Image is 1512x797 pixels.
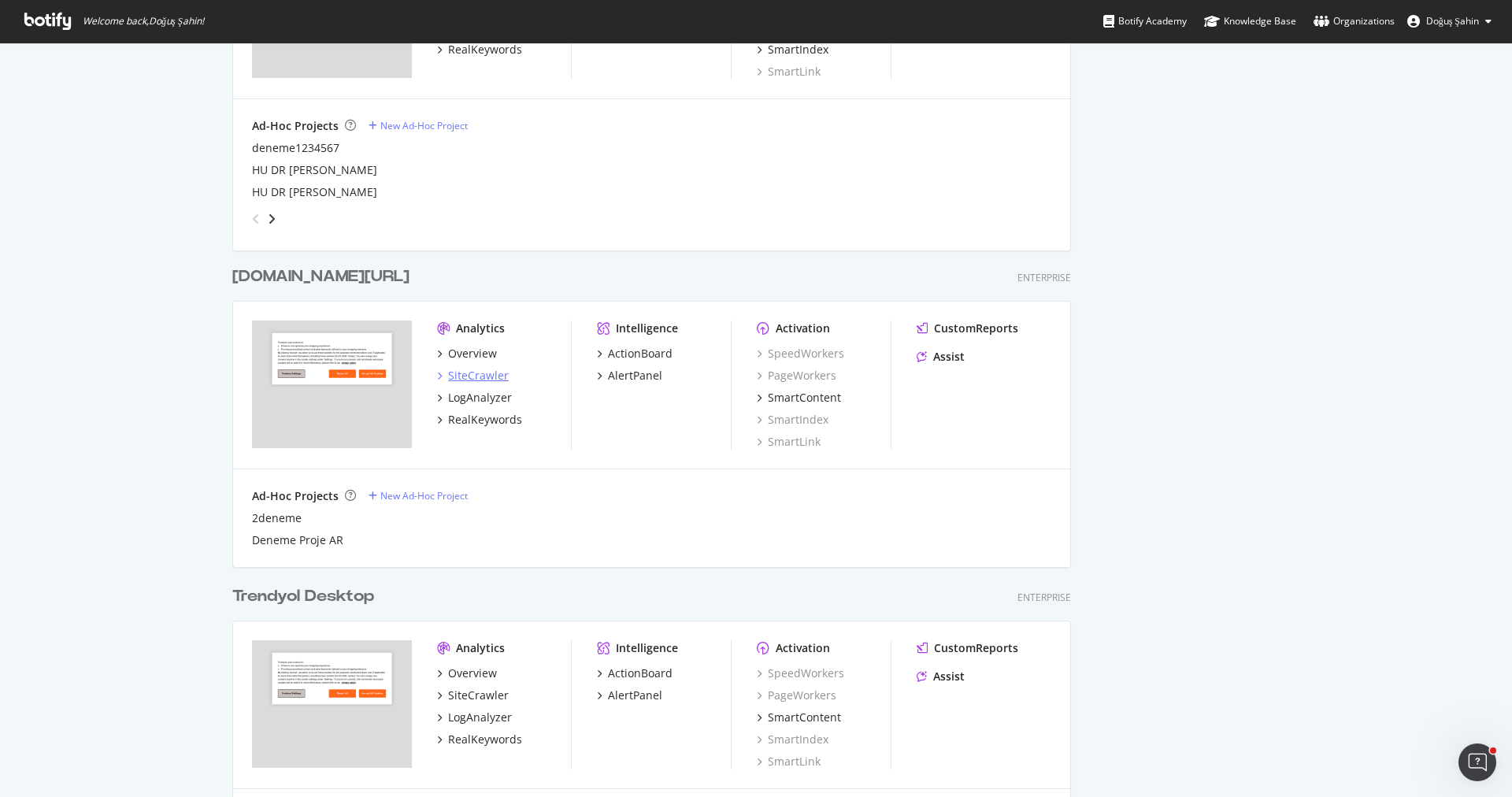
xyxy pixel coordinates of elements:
a: Overview [437,665,497,681]
div: Enterprise [1017,271,1071,284]
a: SpeedWorkers [757,665,844,681]
div: angle-right [266,211,277,227]
div: SmartIndex [768,42,828,57]
div: Analytics [456,640,505,656]
a: RealKeywords [437,732,522,747]
div: ActionBoard [608,346,673,361]
a: HU DR [PERSON_NAME] [252,184,377,200]
a: LogAnalyzer [437,390,512,406]
div: SiteCrawler [448,368,509,384]
a: SmartIndex [757,412,828,428]
a: SpeedWorkers [757,346,844,361]
a: RealKeywords [437,412,522,428]
div: Trendyol Desktop [232,585,374,608]
div: New Ad-Hoc Project [380,119,468,132]
iframe: Intercom live chat [1458,743,1496,781]
div: CustomReports [934,321,1018,336]
div: ActionBoard [608,665,673,681]
a: SmartContent [757,390,841,406]
a: SmartIndex [757,732,828,747]
a: SmartContent [757,710,841,725]
div: SmartContent [768,390,841,406]
a: Deneme Proje AR [252,532,343,548]
a: Assist [917,349,965,365]
div: LogAnalyzer [448,710,512,725]
div: [DOMAIN_NAME][URL] [232,265,409,288]
div: Assist [933,669,965,684]
span: Welcome back, Doğuş Şahin ! [83,15,204,28]
a: Trendyol Desktop [232,585,380,608]
a: ActionBoard [597,346,673,361]
div: angle-left [246,206,266,232]
div: SmartContent [768,710,841,725]
div: RealKeywords [448,732,522,747]
img: trendyol.com/ar [252,321,412,448]
div: Activation [776,640,830,656]
a: SmartLink [757,434,821,450]
a: New Ad-Hoc Project [369,489,468,502]
div: Intelligence [616,640,678,656]
div: AlertPanel [608,688,662,703]
div: Activation [776,321,830,336]
div: Overview [448,346,497,361]
div: Ad-Hoc Projects [252,488,339,504]
a: deneme1234567 [252,140,339,156]
a: SmartIndex [757,42,828,57]
a: SmartLink [757,754,821,769]
button: Doğuş Şahin [1395,9,1504,34]
div: AlertPanel [608,368,662,384]
a: RealKeywords [437,42,522,57]
span: Doğuş Şahin [1426,14,1479,28]
a: Overview [437,346,497,361]
div: Overview [448,665,497,681]
div: Intelligence [616,321,678,336]
a: SmartLink [757,64,821,80]
a: HU DR [PERSON_NAME] [252,162,377,178]
a: PageWorkers [757,688,836,703]
div: RealKeywords [448,412,522,428]
a: CustomReports [917,640,1018,656]
a: CustomReports [917,321,1018,336]
a: LogAnalyzer [437,710,512,725]
a: PageWorkers [757,368,836,384]
div: Ad-Hoc Projects [252,118,339,134]
a: ActionBoard [597,665,673,681]
a: 2deneme [252,510,302,526]
a: SiteCrawler [437,368,509,384]
a: [DOMAIN_NAME][URL] [232,265,416,288]
div: Knowledge Base [1204,13,1296,29]
div: SiteCrawler [448,688,509,703]
div: Assist [933,349,965,365]
a: Assist [917,669,965,684]
div: LogAnalyzer [448,390,512,406]
a: New Ad-Hoc Project [369,119,468,132]
div: Analytics [456,321,505,336]
div: RealKeywords [448,42,522,57]
div: CustomReports [934,640,1018,656]
div: Botify Academy [1103,13,1187,29]
img: trendyol.com mobile [252,640,412,768]
a: AlertPanel [597,688,662,703]
a: AlertPanel [597,368,662,384]
div: New Ad-Hoc Project [380,489,468,502]
a: SiteCrawler [437,688,509,703]
div: Organizations [1314,13,1395,29]
div: Enterprise [1017,591,1071,604]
